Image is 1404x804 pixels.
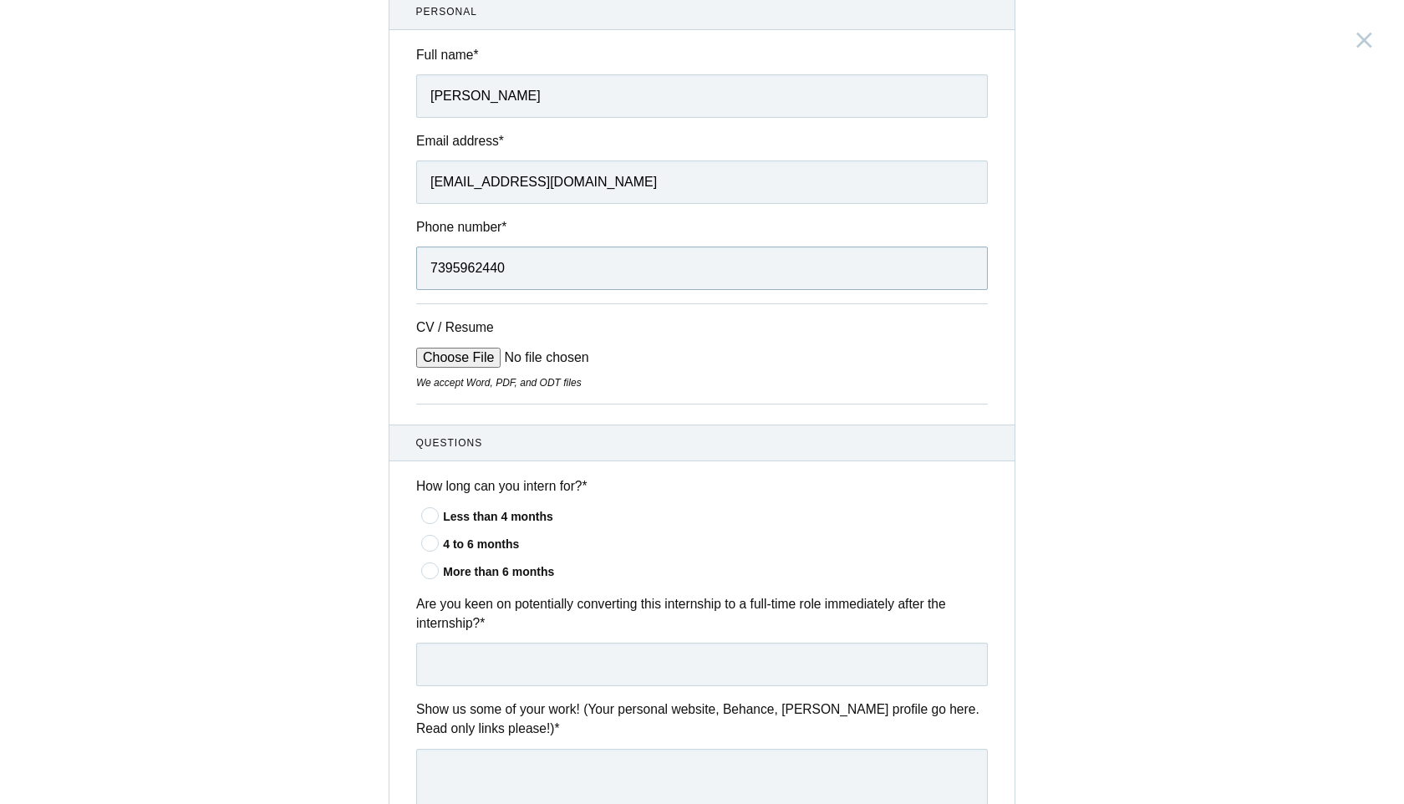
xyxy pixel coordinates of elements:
[443,536,988,553] div: 4 to 6 months
[416,131,988,150] label: Email address
[416,476,988,496] label: How long can you intern for?
[416,700,988,739] label: Show us some of your work! (Your personal website, Behance, [PERSON_NAME] profile go here. Read o...
[416,594,988,634] label: Are you keen on potentially converting this internship to a full-time role immediately after the ...
[416,217,988,237] label: Phone number
[416,435,989,450] span: Questions
[416,318,542,337] label: CV / Resume
[443,508,988,526] div: Less than 4 months
[416,45,988,64] label: Full name
[443,563,988,581] div: More than 6 months
[416,375,988,390] div: We accept Word, PDF, and ODT files
[416,4,989,19] span: Personal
